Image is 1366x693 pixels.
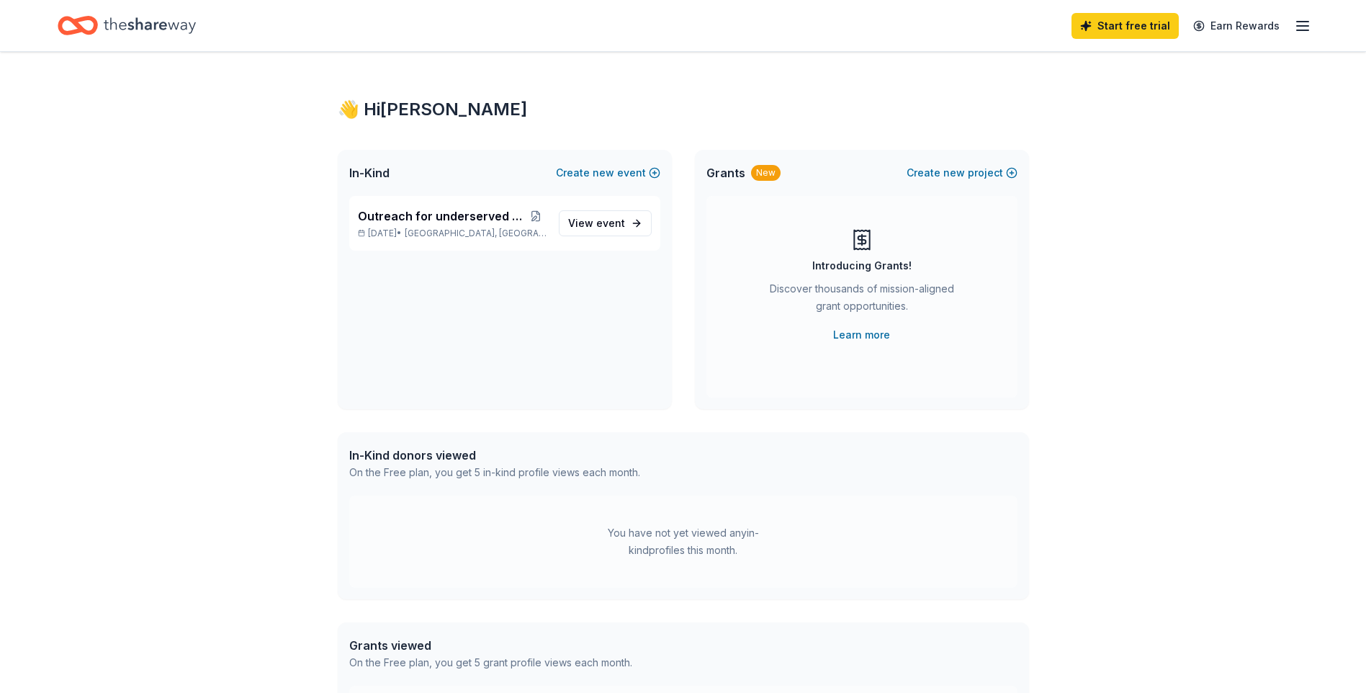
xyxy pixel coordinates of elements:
div: 👋 Hi [PERSON_NAME] [338,98,1029,121]
span: Outreach for underserved community [358,207,525,225]
span: new [593,164,614,182]
a: Home [58,9,196,43]
span: View [568,215,625,232]
div: On the Free plan, you get 5 in-kind profile views each month. [349,464,640,481]
span: Grants [706,164,745,182]
div: Discover thousands of mission-aligned grant opportunities. [764,280,960,321]
a: Learn more [833,326,890,344]
div: Grants viewed [349,637,632,654]
span: [GEOGRAPHIC_DATA], [GEOGRAPHIC_DATA] [405,228,547,239]
a: Start free trial [1071,13,1179,39]
div: In-Kind donors viewed [349,447,640,464]
div: New [751,165,781,181]
div: On the Free plan, you get 5 grant profile views each month. [349,654,632,671]
a: View event [559,210,652,236]
button: Createnewproject [907,164,1017,182]
span: new [943,164,965,182]
div: You have not yet viewed any in-kind profiles this month. [593,524,773,559]
span: event [596,217,625,229]
a: Earn Rewards [1185,13,1288,39]
div: Introducing Grants! [812,257,912,274]
button: Createnewevent [556,164,660,182]
p: [DATE] • [358,228,547,239]
span: In-Kind [349,164,390,182]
